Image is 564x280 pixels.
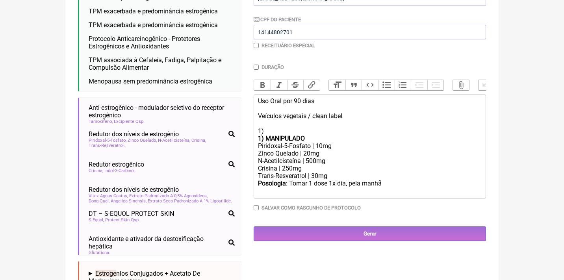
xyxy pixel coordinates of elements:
[395,80,411,90] button: Numbers
[453,80,469,90] button: Attach Files
[158,138,190,143] span: N-Acetilcisteína
[378,80,395,90] button: Bullets
[362,80,378,90] button: Code
[191,138,206,143] span: Crisina
[89,130,179,138] span: Redutor dos níveis de estrogênio
[89,78,212,85] span: Menopausa sem predominância estrogênica
[89,193,208,198] span: Vitex Agnus Castus, Extrato Padronizado A 0,5% Agnosídeos
[89,21,218,29] span: TPM exacerbada e predominância estrogênica
[89,186,179,193] span: Redutor dos níveis de estrogênio
[105,217,140,223] span: Protect Skin Qsp
[262,64,284,70] label: Duração
[258,97,482,135] div: Uso Oral por 90 dias Veículos vegetais / clean label 1)
[89,161,144,168] span: Redutor estrogênico
[427,80,444,90] button: Increase Level
[303,80,320,90] button: Link
[254,17,301,22] label: CPF do Paciente
[89,104,235,119] span: Anti-estrogênico - modulador seletivo do receptor estrogênico
[329,80,345,90] button: Heading
[258,180,482,195] div: : Tomar 1 dose 1x dia, pela manhã ㅤ
[258,180,286,187] strong: Posologia
[262,205,361,211] label: Salvar como rascunho de Protocolo
[89,217,104,223] span: S-Equol
[128,138,157,143] span: Zinco Quelado
[258,142,482,150] div: Piridoxal-5-Fosfato | 10mg
[114,119,145,124] span: Excipiente Qsp
[89,143,125,148] span: Trans-Resveratrol
[258,135,305,142] strong: 1) MANIPULADO
[89,168,103,173] span: Crisina
[411,80,427,90] button: Decrease Level
[262,43,315,48] label: Receituário Especial
[89,56,221,71] span: TPM associada à Cefaleia, Fadiga, Palpitação e Compulsão Alimentar
[271,80,287,90] button: Italic
[89,7,218,15] span: TPM exacerbada e predominância estrogênica
[89,250,110,255] span: Glutationa
[258,157,482,165] div: N-Acetilcisteína | 500mg
[258,172,482,180] div: Trans-Resveratrol | 30mg
[89,198,232,204] span: Dong Quai, Angelica Sinensis, Extrato Seco Padronizado A 1% Ligostilide
[89,235,225,250] span: Antioxidante e ativador da destoxificação hepática
[104,168,136,173] span: Indol-3-Carbinol
[479,80,495,90] button: Undo
[345,80,362,90] button: Quote
[89,35,200,50] span: Protocolo Anticarcinogênico - Protetores Estrogênicos e Antioxidantes
[258,165,482,172] div: Crisina | 250mg
[254,226,486,241] input: Gerar
[95,270,116,277] span: Estroge
[89,210,174,217] span: DT – S-EQUOL PROTECT SKIN
[254,80,271,90] button: Bold
[258,150,482,157] div: Zinco Quelado | 20mg
[89,119,113,124] span: Tamoxifeno
[287,80,304,90] button: Strikethrough
[89,138,126,143] span: Piridoxal-5-Fosfato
